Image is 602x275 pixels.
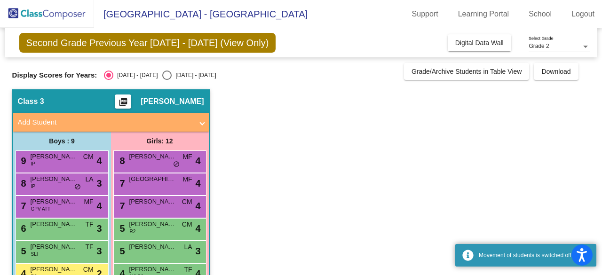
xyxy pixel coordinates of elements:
span: MF [84,197,93,207]
span: do_not_disturb_alt [173,161,180,168]
span: Grade 2 [529,43,549,49]
mat-icon: picture_as_pdf [118,97,129,110]
span: Display Scores for Years: [12,71,97,79]
span: [PERSON_NAME] [31,220,78,229]
span: 7 [118,201,125,211]
span: Digital Data Wall [455,39,504,47]
span: 4 [195,199,200,213]
span: 3 [96,176,102,190]
span: [PERSON_NAME] [31,152,78,161]
span: Download [541,68,570,75]
span: [PERSON_NAME] [129,242,176,251]
a: Learning Portal [451,7,517,22]
span: 4 [96,199,102,213]
span: TF [85,220,93,229]
span: LA [184,242,192,252]
span: CM [182,197,192,207]
span: 7 [19,201,26,211]
span: 6 [19,223,26,234]
span: [PERSON_NAME] [129,152,176,161]
span: [PERSON_NAME] [31,242,78,251]
span: 9 [19,156,26,166]
span: Grade/Archive Students in Table View [412,68,522,75]
a: Logout [564,7,602,22]
span: [PERSON_NAME] [31,265,78,274]
span: 8 [118,156,125,166]
div: [DATE] - [DATE] [113,71,158,79]
span: [PERSON_NAME] [129,197,176,206]
span: GPV ATT [31,205,51,212]
div: Movement of students is switched off [479,251,589,259]
span: 5 [118,223,125,234]
span: 3 [96,221,102,236]
span: CM [83,152,94,162]
span: 5 [19,246,26,256]
button: Grade/Archive Students in Table View [404,63,530,80]
div: Girls: 12 [111,132,209,150]
span: [GEOGRAPHIC_DATA] [129,174,176,184]
span: [PERSON_NAME] [129,265,176,274]
button: Digital Data Wall [448,34,511,51]
div: [DATE] - [DATE] [172,71,216,79]
mat-expansion-panel-header: Add Student [13,113,209,132]
span: 8 [19,178,26,189]
a: School [521,7,559,22]
span: 4 [96,154,102,168]
span: 4 [195,221,200,236]
span: 3 [96,244,102,258]
div: Boys : 9 [13,132,111,150]
button: Download [534,63,578,80]
mat-panel-title: Add Student [18,117,193,128]
span: 4 [195,176,200,190]
span: LA [85,174,93,184]
span: [GEOGRAPHIC_DATA] - [GEOGRAPHIC_DATA] [94,7,308,22]
span: CM [182,220,192,229]
span: IP [31,160,35,167]
span: IP [31,183,35,190]
span: SLI [31,251,38,258]
span: TF [85,242,93,252]
span: R2 [130,228,136,235]
span: MF [182,174,192,184]
span: MF [182,152,192,162]
span: Second Grade Previous Year [DATE] - [DATE] (View Only) [19,33,276,53]
span: 4 [195,154,200,168]
span: do_not_disturb_alt [74,183,81,191]
span: TF [184,265,192,275]
span: 7 [118,178,125,189]
span: [PERSON_NAME] [31,197,78,206]
span: Class 3 [18,97,44,106]
span: [PERSON_NAME] [31,174,78,184]
mat-radio-group: Select an option [104,71,216,80]
span: [PERSON_NAME] [141,97,204,106]
span: 3 [195,244,200,258]
span: 5 [118,246,125,256]
span: CM [83,265,94,275]
a: Support [404,7,446,22]
button: Print Students Details [115,94,131,109]
span: [PERSON_NAME] [129,220,176,229]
